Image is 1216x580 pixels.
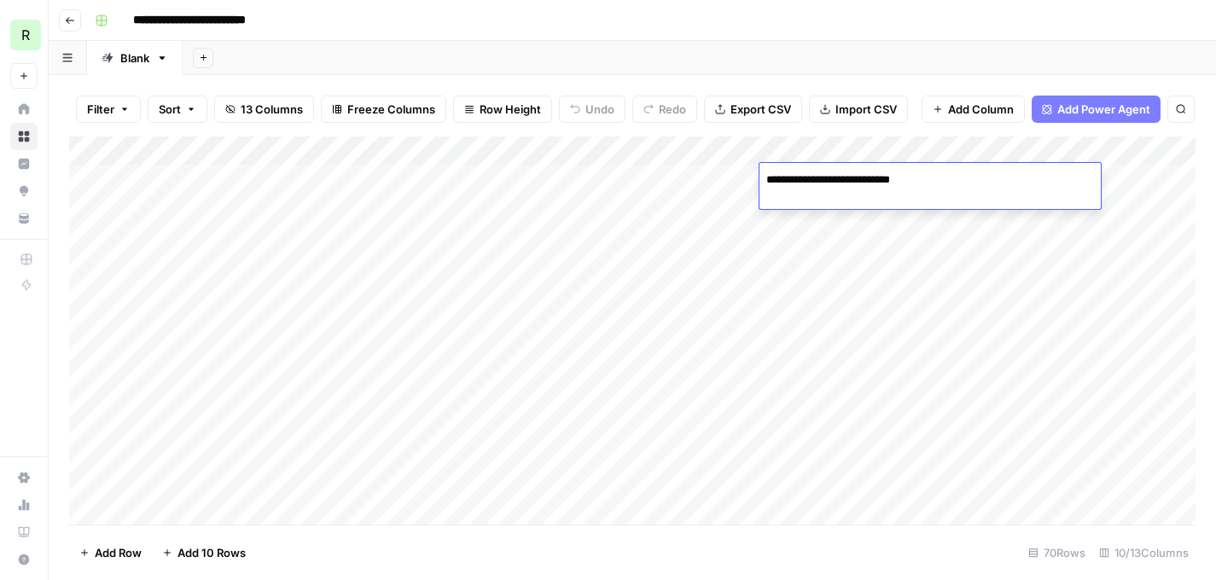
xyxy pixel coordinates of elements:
[1057,101,1150,118] span: Add Power Agent
[10,14,38,56] button: Workspace: Re-Leased
[10,491,38,519] a: Usage
[1021,539,1092,566] div: 70 Rows
[87,101,114,118] span: Filter
[87,41,183,75] a: Blank
[730,101,791,118] span: Export CSV
[10,177,38,205] a: Opportunities
[559,96,625,123] button: Undo
[659,101,686,118] span: Redo
[704,96,802,123] button: Export CSV
[214,96,314,123] button: 13 Columns
[159,101,181,118] span: Sort
[10,96,38,123] a: Home
[10,519,38,546] a: Learning Hub
[347,101,435,118] span: Freeze Columns
[95,544,142,561] span: Add Row
[10,464,38,491] a: Settings
[1092,539,1196,566] div: 10/13 Columns
[1032,96,1161,123] button: Add Power Agent
[148,96,207,123] button: Sort
[321,96,446,123] button: Freeze Columns
[809,96,908,123] button: Import CSV
[21,25,30,45] span: R
[948,101,1014,118] span: Add Column
[835,101,897,118] span: Import CSV
[453,96,552,123] button: Row Height
[10,205,38,232] a: Your Data
[76,96,141,123] button: Filter
[480,101,541,118] span: Row Height
[585,101,614,118] span: Undo
[632,96,697,123] button: Redo
[10,150,38,177] a: Insights
[241,101,303,118] span: 13 Columns
[922,96,1025,123] button: Add Column
[120,49,149,67] div: Blank
[10,123,38,150] a: Browse
[10,546,38,573] button: Help + Support
[177,544,246,561] span: Add 10 Rows
[152,539,256,566] button: Add 10 Rows
[69,539,152,566] button: Add Row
